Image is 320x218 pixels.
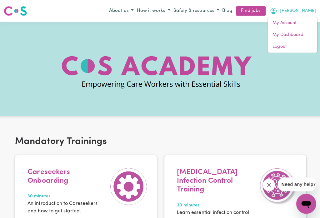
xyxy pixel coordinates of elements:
[176,201,255,208] span: 30 minutes
[171,6,220,16] button: Safety & resources
[220,6,232,16] a: Blog
[279,7,315,14] span: [PERSON_NAME]
[27,167,106,185] h4: Careseekers Onboarding
[107,6,135,16] button: About us
[266,17,316,53] div: My Account
[267,17,316,29] a: My Account
[4,5,27,17] img: Careseekers logo
[277,177,315,191] iframe: Message from company
[27,192,106,199] span: 30 minutes
[15,136,305,147] h2: Mandatory Trainings
[267,41,316,52] a: Logout
[4,4,27,18] a: Careseekers logo
[176,167,255,193] h4: [MEDICAL_DATA] Infection Control Training
[295,193,315,213] iframe: Button to launch messaging window
[135,6,171,16] button: How it works
[27,199,106,214] p: An introduction to Careseekers and how to get started.
[267,29,316,41] a: My Dashboard
[235,6,265,16] a: Find jobs
[262,178,274,191] iframe: Close message
[267,6,316,16] button: My Account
